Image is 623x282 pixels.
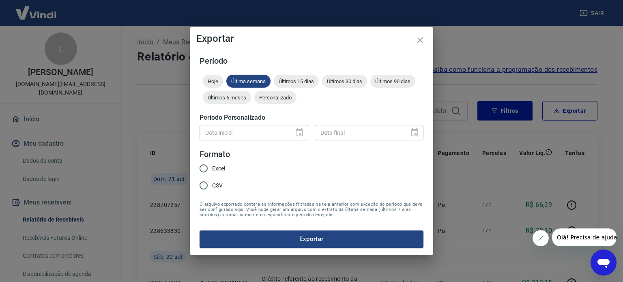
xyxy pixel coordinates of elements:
[203,95,251,101] span: Últimos 6 meses
[226,75,271,88] div: Última semana
[552,228,617,246] iframe: Mensagem da empresa
[322,78,367,84] span: Últimos 30 dias
[203,91,251,104] div: Últimos 6 meses
[274,78,319,84] span: Últimos 15 dias
[200,125,288,140] input: DD/MM/YYYY
[370,75,415,88] div: Últimos 90 dias
[410,30,430,50] button: close
[533,230,549,246] iframe: Fechar mensagem
[200,149,230,160] legend: Formato
[200,202,423,217] span: O arquivo exportado conterá as informações filtradas na tela anterior com exceção do período que ...
[254,91,296,104] div: Personalizado
[315,125,403,140] input: DD/MM/YYYY
[196,34,427,43] h4: Exportar
[254,95,296,101] span: Personalizado
[212,164,225,173] span: Excel
[322,75,367,88] div: Últimos 30 dias
[203,75,223,88] div: Hoje
[200,114,423,122] h5: Período Personalizado
[212,181,223,190] span: CSV
[370,78,415,84] span: Últimos 90 dias
[5,6,68,12] span: Olá! Precisa de ajuda?
[200,230,423,248] button: Exportar
[226,78,271,84] span: Última semana
[203,78,223,84] span: Hoje
[274,75,319,88] div: Últimos 15 dias
[200,57,423,65] h5: Período
[591,250,617,276] iframe: Botão para abrir a janela de mensagens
